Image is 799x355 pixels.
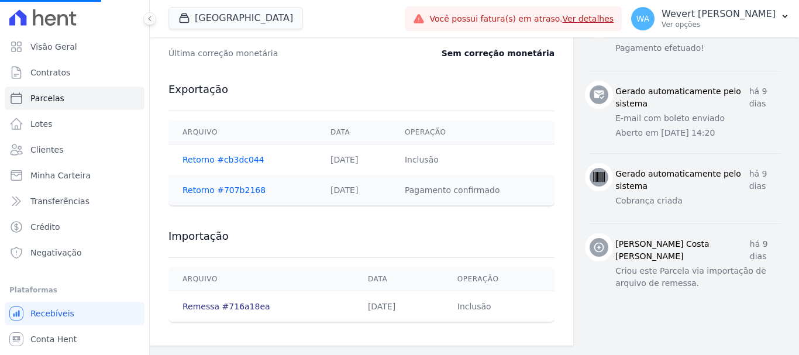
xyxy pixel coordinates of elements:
div: Plataformas [9,283,140,297]
span: Parcelas [30,92,64,104]
a: Parcelas [5,87,144,110]
p: há 9 dias [749,168,780,192]
th: Arquivo [168,120,316,144]
td: [DATE] [316,144,391,175]
span: Contratos [30,67,70,78]
dd: Sem correção monetária [442,47,555,59]
a: Remessa #716a18ea [182,302,270,311]
span: Minha Carteira [30,170,91,181]
a: Ver detalhes [563,14,614,23]
a: Contratos [5,61,144,84]
th: Data [354,267,443,291]
p: Cobrança criada [615,195,780,207]
h3: [PERSON_NAME] Costa [PERSON_NAME] [615,238,750,263]
span: Negativação [30,247,82,259]
th: Operação [391,120,555,144]
h3: Exportação [168,82,555,96]
span: Visão Geral [30,41,77,53]
span: Clientes [30,144,63,156]
a: Minha Carteira [5,164,144,187]
a: Retorno #707b2168 [182,185,266,195]
span: Crédito [30,221,60,233]
span: Lotes [30,118,53,130]
a: Retorno #cb3dc044 [182,155,264,164]
a: Clientes [5,138,144,161]
p: Criou este Parcela via importação de arquivo de remessa. [615,265,780,289]
dt: Última correção monetária [168,47,397,59]
a: Recebíveis [5,302,144,325]
h3: Importação [168,229,555,243]
span: Recebíveis [30,308,74,319]
p: Pagamento efetuado! [615,42,780,54]
p: há 9 dias [750,238,780,263]
th: Arquivo [168,267,354,291]
a: Negativação [5,241,144,264]
td: Inclusão [391,144,555,175]
p: há 9 dias [749,85,780,110]
td: [DATE] [316,175,391,205]
span: WA [636,15,650,23]
button: WA Wevert [PERSON_NAME] Ver opções [622,2,799,35]
th: Data [316,120,391,144]
td: Inclusão [443,291,555,322]
p: Ver opções [662,20,776,29]
button: [GEOGRAPHIC_DATA] [168,7,303,29]
td: Pagamento confirmado [391,175,555,205]
a: Transferências [5,189,144,213]
h3: Gerado automaticamente pelo sistema [615,168,749,192]
p: Aberto em [DATE] 14:20 [615,127,780,139]
span: Transferências [30,195,89,207]
a: Lotes [5,112,144,136]
p: E-mail com boleto enviado [615,112,780,125]
th: Operação [443,267,555,291]
a: Crédito [5,215,144,239]
h3: Gerado automaticamente pelo sistema [615,85,749,110]
span: Você possui fatura(s) em atraso. [429,13,614,25]
a: Conta Hent [5,328,144,351]
a: Visão Geral [5,35,144,58]
p: Wevert [PERSON_NAME] [662,8,776,20]
td: [DATE] [354,291,443,322]
span: Conta Hent [30,333,77,345]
